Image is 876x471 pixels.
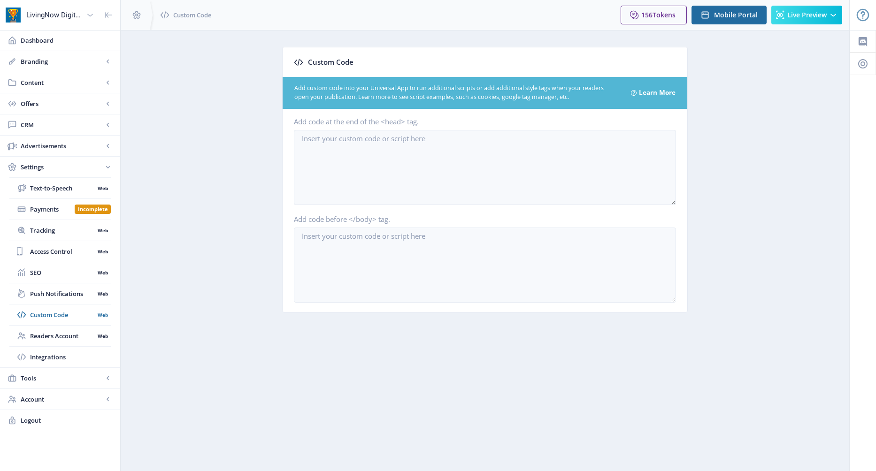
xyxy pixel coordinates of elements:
[9,262,111,283] a: SEOWeb
[692,6,767,24] button: Mobile Portal
[714,11,758,19] span: Mobile Portal
[30,247,94,256] span: Access Control
[639,85,676,100] a: Learn More
[30,205,75,214] span: Payments
[9,326,111,346] a: Readers AccountWeb
[94,226,111,235] nb-badge: Web
[9,220,111,241] a: TrackingWeb
[30,183,94,193] span: Text-to-Speech
[94,268,111,277] nb-badge: Web
[621,6,687,24] button: 156Tokens
[94,310,111,319] nb-badge: Web
[21,162,103,172] span: Settings
[21,120,103,129] span: CRM
[21,395,103,404] span: Account
[9,283,111,304] a: Push NotificationsWeb
[308,55,353,69] span: Custom Code
[94,247,111,256] nb-badge: Web
[9,347,111,367] a: Integrations
[30,226,94,235] span: Tracking
[94,289,111,298] nb-badge: Web
[21,416,113,425] span: Logout
[9,241,111,262] a: Access ControlWeb
[94,331,111,341] nb-badge: Web
[21,78,103,87] span: Content
[9,178,111,198] a: Text-to-SpeechWeb
[21,373,103,383] span: Tools
[771,6,842,24] button: Live Preview
[30,268,94,277] span: SEO
[75,205,111,214] nb-badge: Incomplete
[21,99,103,108] span: Offers
[26,5,83,25] div: LivingNow Digital Media
[9,304,111,325] a: Custom CodeWeb
[21,36,113,45] span: Dashboard
[6,8,21,23] img: app-icon.png
[30,331,94,341] span: Readers Account
[173,10,211,20] span: Custom Code
[294,214,669,224] label: Add code before </body> tag.
[787,11,827,19] span: Live Preview
[30,289,94,298] span: Push Notifications
[294,117,669,126] label: Add code at the end of the <head> tag.
[653,10,676,19] span: Tokens
[21,57,103,66] span: Branding
[294,84,620,102] div: Add custom code into your Universal App to run additional scripts or add additional style tags wh...
[9,199,111,220] a: PaymentsIncomplete
[21,141,103,151] span: Advertisements
[94,183,111,193] nb-badge: Web
[30,352,111,362] span: Integrations
[30,310,94,319] span: Custom Code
